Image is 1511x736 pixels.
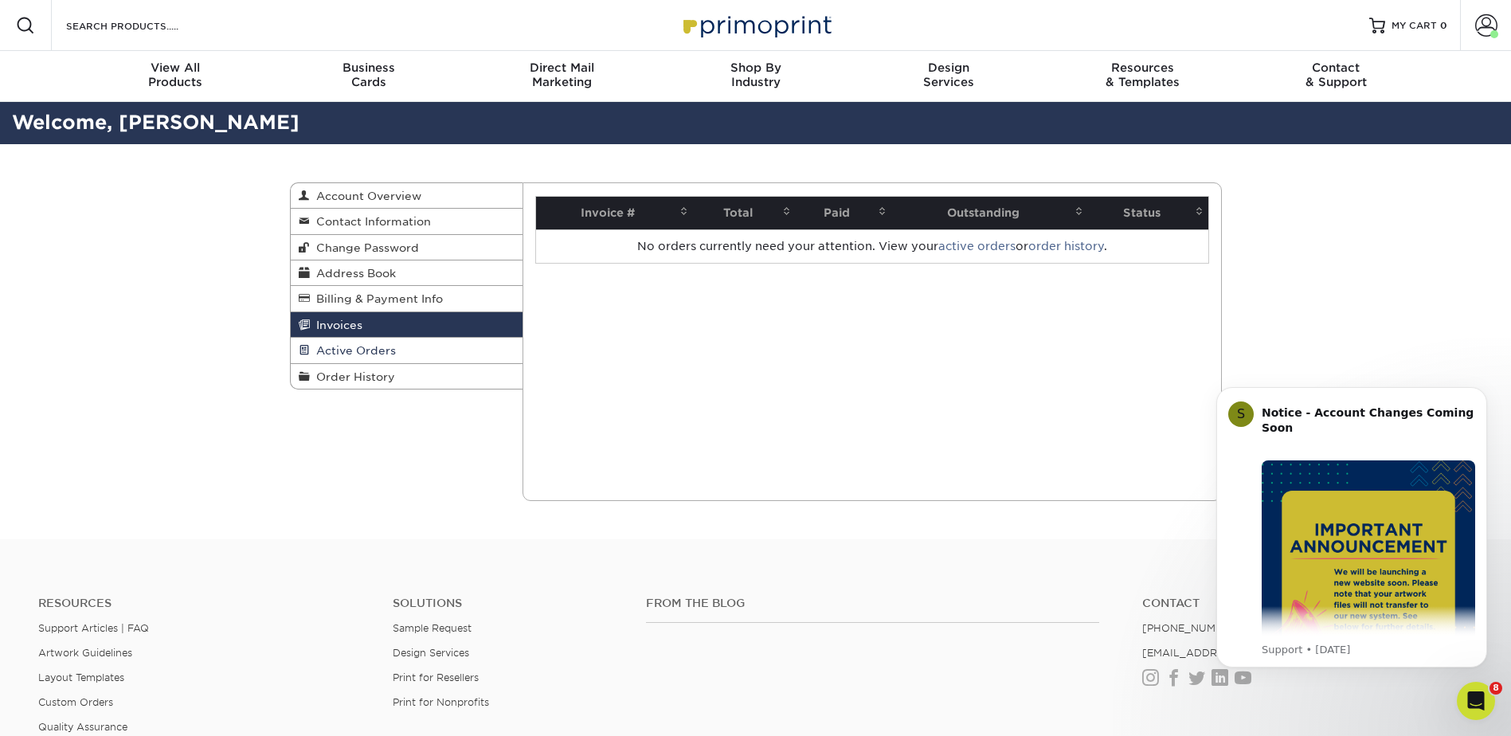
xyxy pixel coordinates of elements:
[1239,61,1433,89] div: & Support
[1046,61,1239,89] div: & Templates
[1192,367,1511,728] iframe: Intercom notifications message
[310,370,395,383] span: Order History
[291,312,523,338] a: Invoices
[310,190,421,202] span: Account Overview
[79,51,272,102] a: View AllProducts
[291,364,523,389] a: Order History
[291,286,523,311] a: Billing & Payment Info
[465,61,659,75] span: Direct Mail
[1239,51,1433,102] a: Contact& Support
[310,319,362,331] span: Invoices
[1046,51,1239,102] a: Resources& Templates
[852,51,1046,102] a: DesignServices
[291,260,523,286] a: Address Book
[796,197,891,229] th: Paid
[310,344,396,357] span: Active Orders
[1239,61,1433,75] span: Contact
[38,597,369,610] h4: Resources
[676,8,836,42] img: Primoprint
[38,671,124,683] a: Layout Templates
[393,696,489,708] a: Print for Nonprofits
[659,61,852,89] div: Industry
[536,197,693,229] th: Invoice #
[938,240,1016,253] a: active orders
[79,61,272,89] div: Products
[536,229,1208,263] td: No orders currently need your attention. View your or .
[272,61,465,75] span: Business
[272,61,465,89] div: Cards
[38,647,132,659] a: Artwork Guidelines
[1489,682,1502,695] span: 8
[1142,622,1241,634] a: [PHONE_NUMBER]
[1142,647,1333,659] a: [EMAIL_ADDRESS][DOMAIN_NAME]
[659,51,852,102] a: Shop ByIndustry
[659,61,852,75] span: Shop By
[272,51,465,102] a: BusinessCards
[891,197,1088,229] th: Outstanding
[852,61,1046,89] div: Services
[1392,19,1437,33] span: MY CART
[693,197,796,229] th: Total
[852,61,1046,75] span: Design
[465,61,659,89] div: Marketing
[1142,597,1473,610] a: Contact
[310,292,443,305] span: Billing & Payment Info
[646,597,1099,610] h4: From the Blog
[1088,197,1208,229] th: Status
[465,51,659,102] a: Direct MailMarketing
[1028,240,1104,253] a: order history
[1440,20,1447,31] span: 0
[38,622,149,634] a: Support Articles | FAQ
[291,183,523,209] a: Account Overview
[65,16,220,35] input: SEARCH PRODUCTS.....
[1457,682,1495,720] iframe: Intercom live chat
[393,597,622,610] h4: Solutions
[291,209,523,234] a: Contact Information
[79,61,272,75] span: View All
[393,671,479,683] a: Print for Resellers
[393,622,472,634] a: Sample Request
[310,267,396,280] span: Address Book
[1046,61,1239,75] span: Resources
[291,235,523,260] a: Change Password
[393,647,469,659] a: Design Services
[310,241,419,254] span: Change Password
[310,215,431,228] span: Contact Information
[291,338,523,363] a: Active Orders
